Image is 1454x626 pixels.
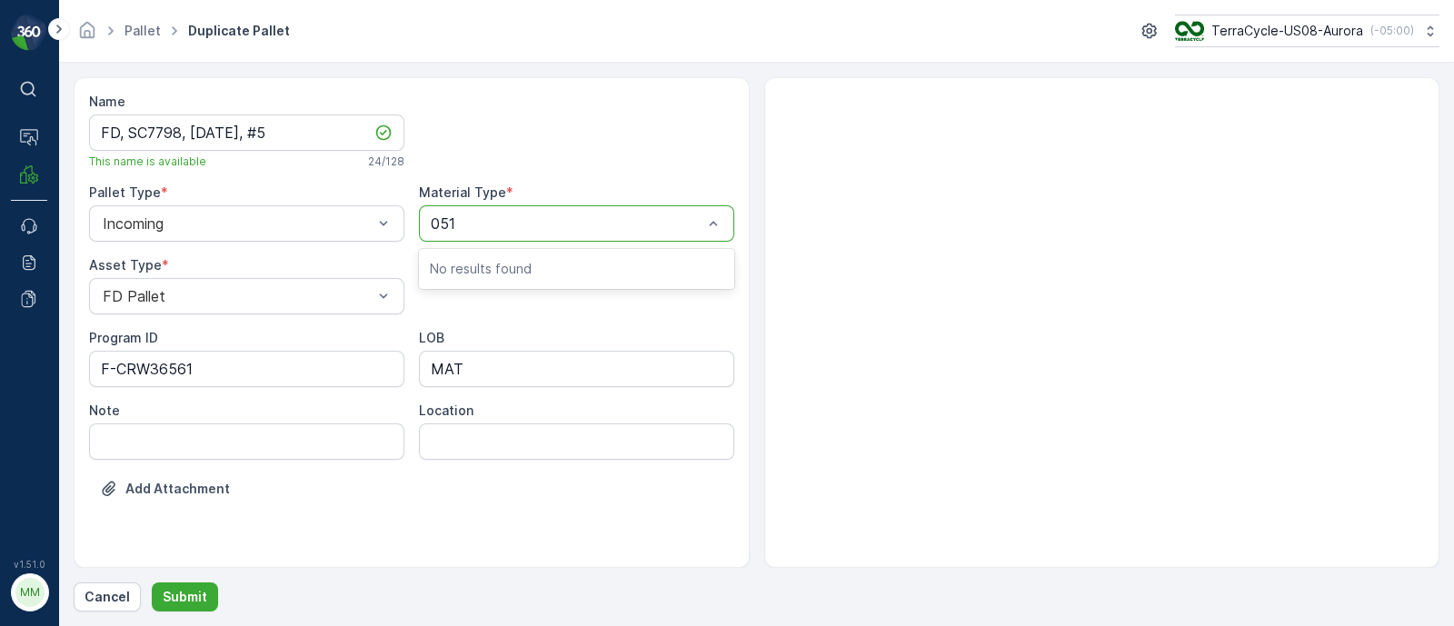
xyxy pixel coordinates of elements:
[124,23,161,38] a: Pallet
[419,402,473,418] label: Location
[1175,21,1204,41] img: image_ci7OI47.png
[419,184,506,200] label: Material Type
[419,330,444,345] label: LOB
[1211,22,1363,40] p: TerraCycle-US08-Aurora
[125,480,230,498] p: Add Attachment
[11,559,47,570] span: v 1.51.0
[89,474,241,503] button: Upload File
[89,330,158,345] label: Program ID
[89,94,125,109] label: Name
[77,27,97,43] a: Homepage
[11,573,47,611] button: MM
[11,15,47,51] img: logo
[89,402,120,418] label: Note
[368,154,404,169] p: 24 / 128
[152,582,218,611] button: Submit
[89,154,206,169] span: This name is available
[184,22,294,40] span: Duplicate Pallet
[85,588,130,606] p: Cancel
[74,582,141,611] button: Cancel
[1370,24,1414,38] p: ( -05:00 )
[15,578,45,607] div: MM
[1175,15,1439,47] button: TerraCycle-US08-Aurora(-05:00)
[430,260,723,278] p: No results found
[89,184,161,200] label: Pallet Type
[163,588,207,606] p: Submit
[89,257,162,273] label: Asset Type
